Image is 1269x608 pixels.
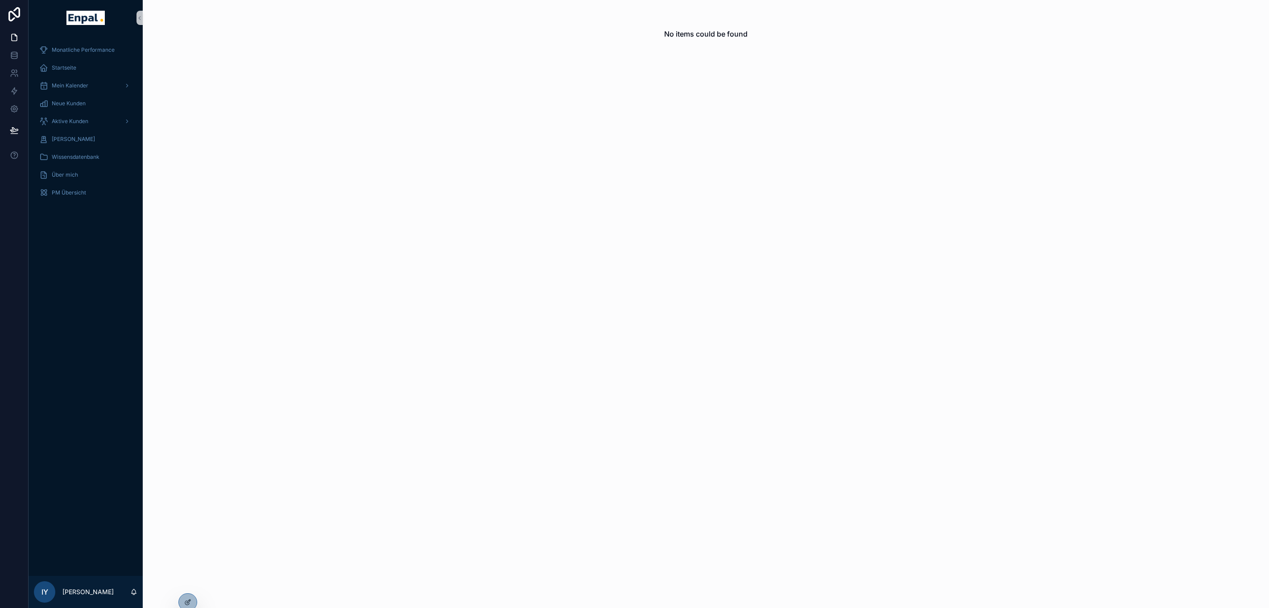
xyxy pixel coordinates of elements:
span: Über mich [52,171,78,178]
a: Neue Kunden [34,95,137,112]
img: App logo [66,11,104,25]
a: Startseite [34,60,137,76]
p: [PERSON_NAME] [62,587,114,596]
span: IY [41,587,48,597]
span: Wissensdatenbank [52,153,99,161]
a: Aktive Kunden [34,113,137,129]
a: Über mich [34,167,137,183]
a: Mein Kalender [34,78,137,94]
a: Wissensdatenbank [34,149,137,165]
span: Startseite [52,64,76,71]
h2: No items could be found [664,29,748,39]
span: Aktive Kunden [52,118,88,125]
div: scrollable content [29,36,143,212]
span: Neue Kunden [52,100,86,107]
a: Monatliche Performance [34,42,137,58]
a: [PERSON_NAME] [34,131,137,147]
span: Mein Kalender [52,82,88,89]
a: PM Übersicht [34,185,137,201]
span: Monatliche Performance [52,46,115,54]
span: [PERSON_NAME] [52,136,95,143]
span: PM Übersicht [52,189,86,196]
